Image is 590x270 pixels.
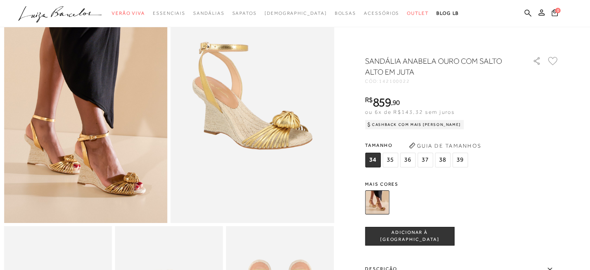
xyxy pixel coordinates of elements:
[436,6,459,21] a: BLOG LB
[112,6,145,21] a: categoryNavScreenReaderText
[153,10,185,16] span: Essenciais
[365,139,470,151] span: Tamanho
[393,98,400,106] span: 90
[265,10,327,16] span: [DEMOGRAPHIC_DATA]
[365,190,389,214] img: SANDÁLIA ANABELA OURO COM SALTO ALTO EM JUTA
[334,10,356,16] span: Bolsas
[265,6,327,21] a: noSubCategoriesText
[417,153,433,167] span: 37
[334,6,356,21] a: categoryNavScreenReaderText
[364,10,399,16] span: Acessórios
[365,56,510,77] h1: SANDÁLIA ANABELA OURO COM SALTO ALTO EM JUTA
[406,139,484,152] button: Guia de Tamanhos
[391,99,400,106] i: ,
[365,79,520,84] div: CÓD:
[452,153,468,167] span: 39
[365,153,381,167] span: 34
[193,6,224,21] a: categoryNavScreenReaderText
[364,6,399,21] a: categoryNavScreenReaderText
[373,95,391,109] span: 859
[365,182,559,186] span: Mais cores
[365,120,464,129] div: Cashback com Mais [PERSON_NAME]
[193,10,224,16] span: Sandálias
[365,229,454,243] span: ADICIONAR À [GEOGRAPHIC_DATA]
[365,96,373,103] i: R$
[153,6,185,21] a: categoryNavScreenReaderText
[382,153,398,167] span: 35
[436,10,459,16] span: BLOG LB
[112,10,145,16] span: Verão Viva
[407,6,429,21] a: categoryNavScreenReaderText
[379,78,410,84] span: 142100022
[549,9,560,19] button: 0
[365,109,455,115] span: ou 6x de R$143,32 sem juros
[365,227,454,246] button: ADICIONAR À [GEOGRAPHIC_DATA]
[435,153,450,167] span: 38
[400,153,415,167] span: 36
[407,10,429,16] span: Outlet
[232,6,256,21] a: categoryNavScreenReaderText
[232,10,256,16] span: Sapatos
[555,8,561,13] span: 0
